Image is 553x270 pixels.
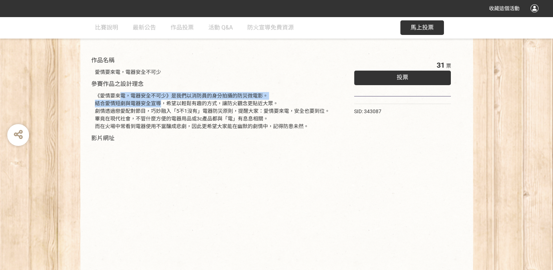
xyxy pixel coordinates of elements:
[95,68,332,76] div: 愛情要來電，電器安全不可少
[171,17,194,39] a: 作品投票
[91,80,144,87] span: 參賽作品之設計理念
[133,17,156,39] a: 最新公告
[95,92,332,130] div: 《愛情要來電，電器安全不可少》是我們以消防員的身分拍攝的防災微電影。 結合愛情短劇與電器安全宣導，希望以輕鬆有趣的方式，讓防火觀念更貼近大眾。 劇情透過戀愛配對節目，巧妙融入「5不1沒有」電器防...
[410,24,434,31] span: 馬上投票
[133,24,156,31] span: 最新公告
[91,135,115,142] span: 影片網址
[95,17,118,39] a: 比賽說明
[489,5,520,11] span: 收藏這個活動
[397,74,408,81] span: 投票
[91,57,115,64] span: 作品名稱
[208,24,233,31] span: 活動 Q&A
[171,24,194,31] span: 作品投票
[354,108,381,114] span: SID: 343087
[95,24,118,31] span: 比賽說明
[446,63,451,69] span: 票
[400,20,444,35] button: 馬上投票
[208,17,233,39] a: 活動 Q&A
[247,24,294,31] span: 防火宣導免費資源
[436,61,444,70] span: 31
[247,17,294,39] a: 防火宣導免費資源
